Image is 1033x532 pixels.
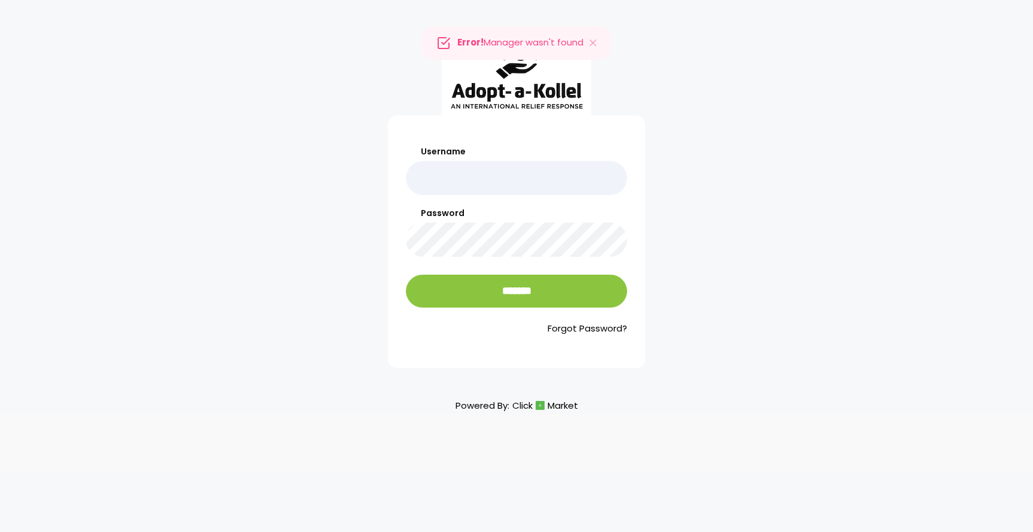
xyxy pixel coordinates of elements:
[442,29,591,115] img: aak_logo_sm.jpeg
[457,37,484,49] strong: Error!
[406,207,627,220] label: Password
[406,145,627,158] label: Username
[406,322,627,336] a: Forgot Password?
[512,397,578,414] a: ClickMarket
[576,27,611,59] button: Close
[536,401,545,410] img: cm_icon.png
[456,397,578,414] p: Powered By:
[422,26,611,60] div: Manager wasn't found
